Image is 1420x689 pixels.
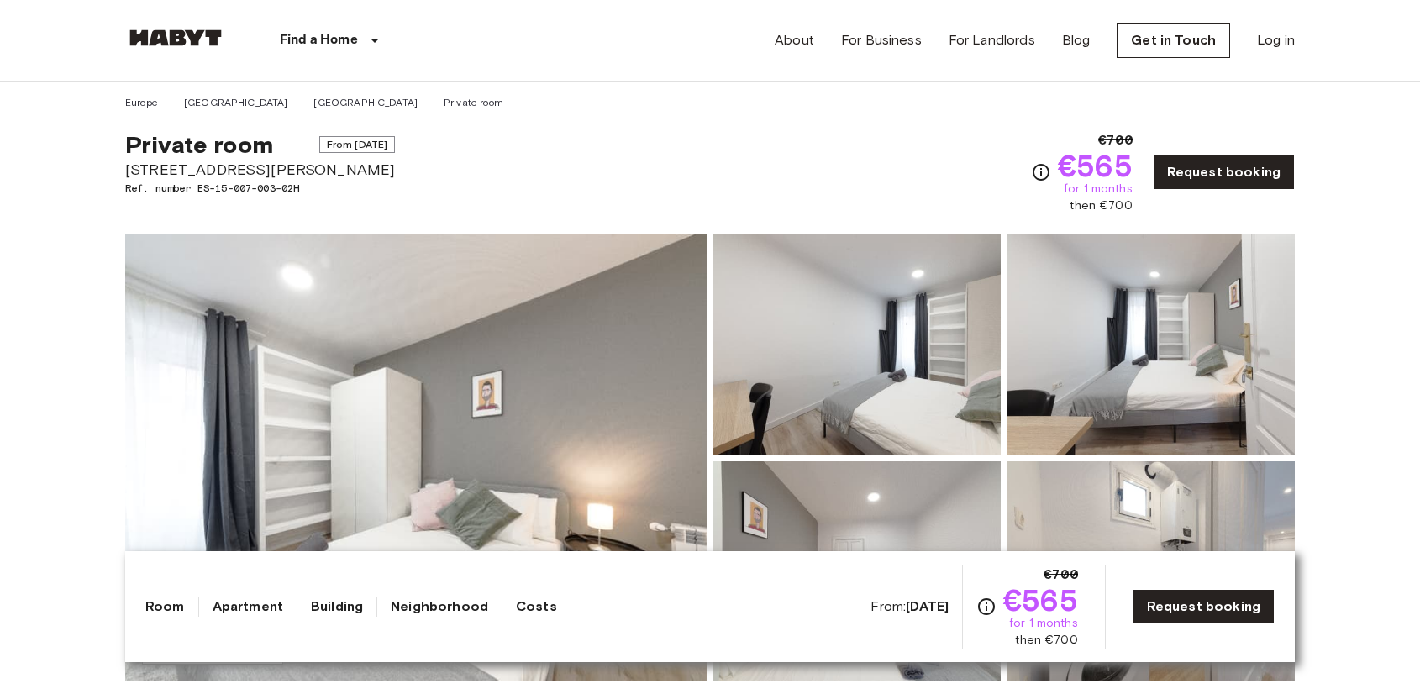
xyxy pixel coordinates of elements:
span: €565 [1003,585,1078,615]
a: [GEOGRAPHIC_DATA] [313,95,418,110]
a: For Landlords [949,30,1035,50]
img: Picture of unit ES-15-007-003-02H [713,461,1001,681]
span: then €700 [1015,632,1077,649]
img: Picture of unit ES-15-007-003-02H [1007,234,1295,455]
img: Habyt [125,29,226,46]
b: [DATE] [906,598,949,614]
a: Europe [125,95,158,110]
img: Picture of unit ES-15-007-003-02H [1007,461,1295,681]
span: €565 [1058,150,1133,181]
span: for 1 months [1064,181,1133,197]
svg: Check cost overview for full price breakdown. Please note that discounts apply to new joiners onl... [976,597,997,617]
span: Ref. number ES-15-007-003-02H [125,181,395,196]
a: [GEOGRAPHIC_DATA] [184,95,288,110]
a: Neighborhood [391,597,488,617]
img: Marketing picture of unit ES-15-007-003-02H [125,234,707,681]
a: Request booking [1133,589,1275,624]
span: €700 [1098,130,1133,150]
span: for 1 months [1009,615,1078,632]
a: Building [311,597,363,617]
a: Log in [1257,30,1295,50]
a: Request booking [1153,155,1295,190]
svg: Check cost overview for full price breakdown. Please note that discounts apply to new joiners onl... [1031,162,1051,182]
a: Room [145,597,185,617]
a: Apartment [213,597,283,617]
span: Private room [125,130,273,159]
span: then €700 [1070,197,1132,214]
span: €700 [1044,565,1078,585]
p: Find a Home [280,30,358,50]
a: For Business [841,30,922,50]
span: [STREET_ADDRESS][PERSON_NAME] [125,159,395,181]
a: Private room [444,95,503,110]
span: From: [870,597,949,616]
a: Blog [1062,30,1091,50]
a: Get in Touch [1117,23,1230,58]
a: About [775,30,814,50]
img: Picture of unit ES-15-007-003-02H [713,234,1001,455]
a: Costs [516,597,557,617]
span: From [DATE] [319,136,396,153]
